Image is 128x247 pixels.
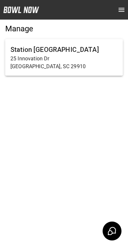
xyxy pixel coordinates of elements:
[10,44,118,55] h6: Station [GEOGRAPHIC_DATA]
[5,23,123,34] h5: Manage
[10,55,118,63] p: 25 Innovation Dr
[3,7,39,13] img: logo
[115,3,128,16] button: open drawer
[10,63,118,70] p: [GEOGRAPHIC_DATA], SC 29910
